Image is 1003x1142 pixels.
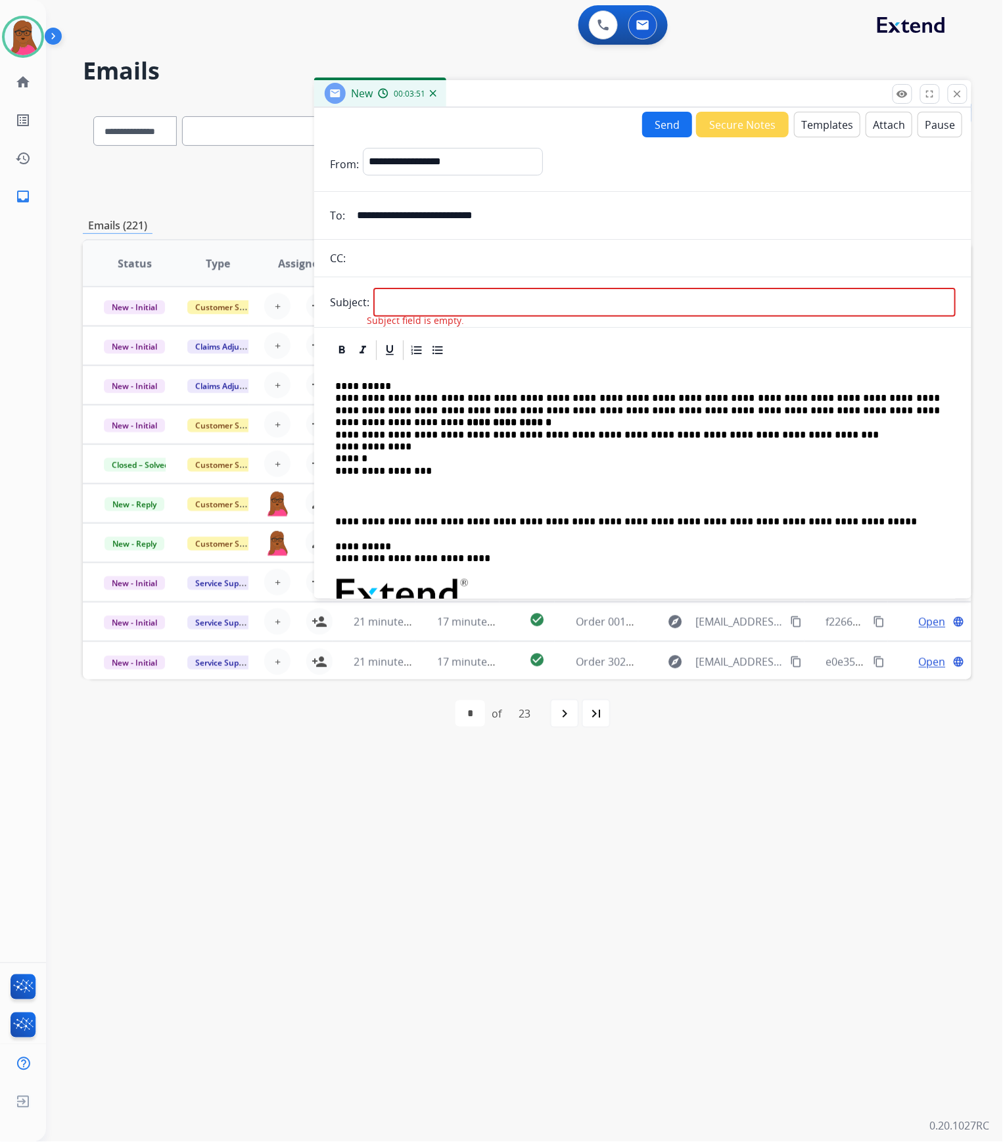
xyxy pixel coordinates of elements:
mat-icon: content_copy [790,656,802,668]
span: + [275,574,281,590]
span: New - Initial [104,616,165,629]
img: agent-avatar [265,490,290,516]
span: Customer Support [187,419,273,432]
mat-icon: check_circle [529,652,545,668]
div: Bold [332,340,352,360]
mat-icon: person_add [312,654,327,670]
span: [EMAIL_ADDRESS][DOMAIN_NAME] [696,614,783,629]
span: + [275,654,281,670]
div: Ordered List [407,340,427,360]
span: Service Support [187,656,262,670]
span: + [275,298,281,314]
span: New - Initial [104,419,165,432]
div: of [492,706,501,721]
mat-icon: content_copy [790,616,802,628]
span: New - Initial [104,340,165,354]
div: Bullet List [428,340,448,360]
button: Send [642,112,692,137]
mat-icon: remove_red_eye [897,88,908,100]
div: Underline [380,340,400,360]
img: avatar [5,18,41,55]
span: [EMAIL_ADDRESS][DOMAIN_NAME] [696,654,783,670]
span: + [275,377,281,393]
p: From: [330,156,359,172]
mat-icon: explore [667,654,683,670]
span: Claims Adjudication [187,379,277,393]
mat-icon: explore [667,614,683,629]
span: Order 302a2a34-a754-49b2-9736-52ead9b343dd [576,654,814,669]
button: Pause [918,112,962,137]
mat-icon: list_alt [15,112,31,128]
span: New - Reply [105,497,164,511]
h2: Emails [83,58,971,84]
span: Closed – Solved [104,458,177,472]
p: CC: [330,250,346,266]
span: Status [118,256,152,271]
span: Customer Support [187,458,273,472]
button: + [264,293,291,319]
span: + [275,338,281,354]
mat-icon: home [15,74,31,90]
mat-icon: language [953,616,965,628]
span: Customer Support [187,300,273,314]
span: Type [206,256,230,271]
span: Order 00157d07-84a7-4b91-903f-3c06933242f5 [576,614,806,629]
span: Customer Support [187,537,273,551]
span: New - Initial [104,300,165,314]
span: Open [919,654,946,670]
mat-icon: language [953,656,965,668]
mat-icon: person_add [312,574,327,590]
mat-icon: content_copy [874,616,885,628]
span: 17 minutes ago [437,614,513,629]
span: Service Support [187,616,262,629]
mat-icon: navigate_next [557,706,572,721]
div: Italic [353,340,373,360]
mat-icon: history [15,150,31,166]
mat-icon: inbox [15,189,31,204]
span: Service Support [187,576,262,590]
span: + [275,614,281,629]
span: New - Initial [104,576,165,590]
span: Claims Adjudication [187,340,277,354]
span: Subject field is empty. [367,314,464,327]
button: + [264,451,291,477]
button: Secure Notes [696,112,789,137]
span: Open [919,614,946,629]
span: New - Initial [104,656,165,670]
mat-icon: person_add [312,417,327,432]
mat-icon: close [952,88,964,100]
mat-icon: person_remove [311,535,327,551]
button: Attach [866,112,912,137]
img: agent-avatar [265,530,290,556]
span: New - Initial [104,379,165,393]
div: 23 [508,700,541,727]
p: Emails (221) [83,217,152,234]
p: To: [330,208,345,223]
span: + [275,417,281,432]
span: 21 minutes ago [354,614,430,629]
mat-icon: fullscreen [924,88,936,100]
button: + [264,372,291,398]
button: + [264,411,291,438]
button: + [264,608,291,635]
span: New - Reply [105,537,164,551]
span: 21 minutes ago [354,654,430,669]
mat-icon: check_circle [529,612,545,628]
mat-icon: person_add [312,298,327,314]
button: + [264,649,291,675]
mat-icon: person_add [312,377,327,393]
p: 0.20.1027RC [930,1118,990,1134]
button: + [264,332,291,359]
p: Subject: [330,294,369,310]
span: 00:03:51 [394,89,425,99]
span: + [275,456,281,472]
span: Assignee [278,256,324,271]
mat-icon: person_add [312,614,327,629]
span: New [351,86,373,101]
mat-icon: person_add [312,456,327,472]
mat-icon: person_add [312,338,327,354]
button: + [264,569,291,595]
span: Customer Support [187,497,273,511]
mat-icon: last_page [588,706,604,721]
mat-icon: person_remove [311,495,327,511]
